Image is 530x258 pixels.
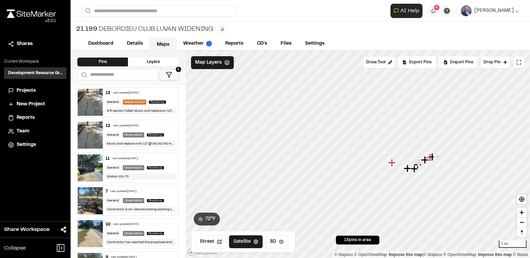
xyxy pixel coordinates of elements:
[363,56,395,68] button: Draw Tool
[274,37,298,50] a: Files
[517,227,527,237] button: Reset bearing to north
[428,153,437,162] div: Map marker
[388,158,397,167] div: Map marker
[106,206,175,213] div: Contractor is on-site excavating existing shoulder and median for proposed Luvan Blvd widening.
[427,153,436,162] div: Map marker
[484,59,500,65] span: Drop Pin
[147,166,164,169] span: Roadway
[106,108,175,114] div: 8 ft section failed. Muck and replace w/ 12” MLBC
[8,87,62,94] a: Projects
[112,157,138,161] div: Last updated [DATE]
[334,252,353,257] a: Mapbox
[123,132,144,137] div: Observation
[461,5,519,16] button: [PERSON_NAME]
[113,91,139,95] div: Last updated [DATE]
[8,40,62,48] a: Shares
[78,89,103,116] img: file
[435,4,438,10] span: 4
[194,213,220,225] button: 72°F
[517,208,527,217] span: Zoom in
[78,154,103,181] img: file
[344,237,371,243] span: 13 pins in area
[398,56,436,68] div: No pins available to export
[106,156,110,162] div: 11
[120,37,150,50] a: Details
[149,101,166,104] span: Roadway
[106,100,120,105] div: General
[76,24,97,35] span: 21.199
[428,5,439,16] button: 4
[150,38,176,51] a: Maps
[8,128,62,135] a: Team
[195,235,226,248] button: Street
[480,56,510,68] button: Drop Pin
[354,252,387,257] a: OpenStreetMap
[478,252,512,257] a: Improve this map
[8,101,62,108] a: New Project
[106,141,175,147] div: Muck and replace with 12” @ Sta 42+50 intersection where [PERSON_NAME] removed
[391,4,425,18] div: Open AI Assistant
[128,58,178,66] div: Layers
[17,40,33,48] span: Shares
[176,67,181,72] span: 1
[78,220,103,247] img: file
[439,56,478,68] div: Import Pins into your project
[409,59,432,65] span: Export Pins
[106,189,108,195] div: 7
[17,101,45,108] span: New Project
[113,222,139,227] div: Last updated [DATE]
[517,194,527,204] span: Find my location
[106,132,120,137] div: General
[8,70,62,76] h3: Development Resource Group
[410,165,419,173] div: Map marker
[433,153,442,162] div: Map marker
[106,239,175,245] div: Contractor has reached the proposed end of the road widening and has now started on the other sid...
[106,198,120,203] div: General
[425,153,434,162] div: Map marker
[111,190,136,194] div: Last updated [DATE]
[400,7,419,15] span: AI Help
[334,251,528,258] div: |
[517,217,527,227] button: Zoom out
[17,87,36,94] span: Projects
[8,141,62,149] a: Settings
[7,9,56,18] img: rebrand.png
[188,248,217,256] a: Mapbox logo
[7,18,56,24] div: Oh geez...please don't...
[106,221,111,228] div: 10
[78,187,103,214] img: file
[113,124,139,128] div: Last updated [DATE]
[76,24,213,35] div: DeBordieu Club Luvan Widening
[176,37,219,50] a: Weather
[123,100,146,105] div: Needs Action
[123,231,144,236] div: Observation
[77,69,90,80] button: Search
[206,41,212,46] img: precipai.png
[4,244,26,252] span: Collapse
[106,231,120,236] div: General
[106,90,110,96] div: 13
[461,5,472,16] img: User
[298,37,331,50] a: Settings
[106,123,110,129] div: 12
[414,160,422,169] div: Map marker
[229,235,263,248] button: Satellite
[423,252,442,257] a: Mapbox
[415,158,424,167] div: Map marker
[4,59,67,65] p: Current Workspace
[17,141,36,149] span: Settings
[205,215,216,223] span: 72 ° F
[106,173,175,180] div: Station 22+75
[421,156,430,165] div: Map marker
[8,114,62,122] a: Reports
[219,37,250,50] a: Reports
[17,128,29,135] span: Team
[159,69,179,80] button: 1
[443,252,476,257] a: OpenStreetMap
[474,7,514,15] span: [PERSON_NAME]
[219,26,226,33] button: Edit Tags
[414,158,423,167] div: Map marker
[389,252,422,257] a: Map feedback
